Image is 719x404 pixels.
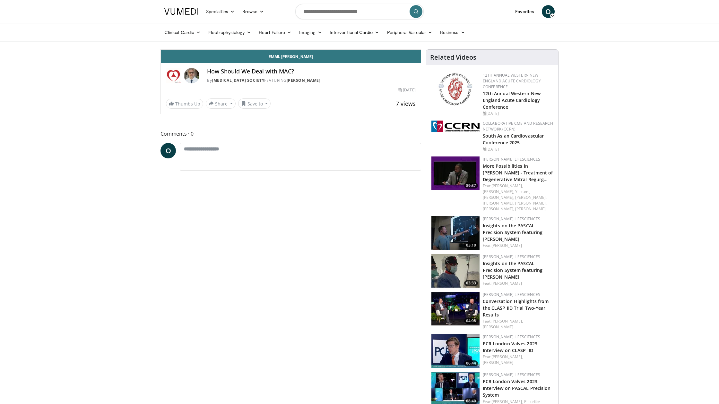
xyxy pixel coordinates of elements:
[483,133,544,146] a: South Asian Cardiovascular Conference 2025
[431,156,480,190] img: 41cd36ca-1716-454e-a7c0-f193de92ed07.150x105_q85_crop-smart_upscale.jpg
[431,292,480,325] img: 319ebeef-0d5c-415a-899f-406b04f05388.150x105_q85_crop-smart_upscale.jpg
[483,223,543,242] a: Insights on the PASCAL Precision System featuring [PERSON_NAME]
[515,200,547,206] a: [PERSON_NAME],
[207,68,416,75] h4: How Should We Deal with MAC?
[431,156,480,190] a: 89:37
[295,26,326,39] a: Imaging
[483,183,553,212] div: Feat.
[204,26,255,39] a: Electrophysiology
[431,334,480,368] img: 995855dc-e4b5-40f3-94d4-3602e0273f9b.150x105_q85_crop-smart_upscale.jpg
[483,378,551,398] a: PCR London Valves 2023: Interview on PASCAL Precision System
[437,72,473,106] img: 0954f259-7907-4053-a817-32a96463ecc8.png.150x105_q85_autocrop_double_scale_upscale_version-0.2.png
[383,26,436,39] a: Peripheral Vascular
[483,90,541,110] a: 12th Annual Western New England Acute Cardiology Conference
[464,360,478,366] span: 06:44
[160,130,421,138] span: Comments 0
[483,260,543,280] a: Insights on the PASCAL Precision System featuring [PERSON_NAME]
[464,183,478,189] span: 89:37
[483,121,553,132] a: Collaborative CME and Research Network (CCRN)
[483,147,553,152] div: [DATE]
[464,398,478,404] span: 08:40
[184,68,199,83] img: Avatar
[464,242,478,248] span: 03:10
[161,50,421,63] a: Email [PERSON_NAME]
[202,5,238,18] a: Specialties
[431,216,480,250] img: 86af9761-0248-478f-a842-696a2ac8e6ad.150x105_q85_crop-smart_upscale.jpg
[398,87,415,93] div: [DATE]
[483,341,539,353] a: PCR London Valves 2023: Interview on CLASP IID
[483,195,514,200] a: [PERSON_NAME],
[483,372,540,377] a: [PERSON_NAME] Lifesciences
[483,292,540,297] a: [PERSON_NAME] Lifesciences
[238,98,271,109] button: Save to
[160,26,204,39] a: Clinical Cardio
[160,143,176,158] a: O
[436,26,469,39] a: Business
[396,100,416,107] span: 7 views
[431,254,480,288] a: 03:33
[511,5,538,18] a: Favorites
[464,280,478,286] span: 03:33
[483,111,553,116] div: [DATE]
[483,243,553,248] div: Feat.
[431,254,480,288] img: 2372139b-9d9c-4fe5-bb16-9eed9c527e1c.150x105_q85_crop-smart_upscale.jpg
[431,121,480,132] img: a04ee3ba-8487-4636-b0fb-5e8d268f3737.png.150x105_q85_autocrop_double_scale_upscale_version-0.2.png
[515,206,546,212] a: [PERSON_NAME]
[483,298,549,318] a: Conversation Highlights from the CLASP IID Trial Two-Year Results
[483,189,514,194] a: [PERSON_NAME],
[483,318,553,330] div: Feat.
[206,98,236,109] button: Share
[287,78,321,83] a: [PERSON_NAME]
[166,68,181,83] img: Heart Valve Society
[164,8,198,15] img: VuMedi Logo
[483,163,553,182] a: More Possibilities in [PERSON_NAME] - Treatment of Degenerative Mitral Regurg…
[483,360,513,365] a: [PERSON_NAME]
[483,156,540,162] a: [PERSON_NAME] Lifesciences
[515,189,530,194] a: Y. Izumi,
[515,195,547,200] a: [PERSON_NAME],
[207,78,416,83] div: By FEATURING
[483,72,541,89] a: 12th Annual Western New England Acute Cardiology Conference
[483,254,540,259] a: [PERSON_NAME] Lifesciences
[431,216,480,250] a: 03:10
[166,99,203,109] a: Thumbs Up
[491,183,523,189] a: [PERSON_NAME],
[238,5,268,18] a: Browse
[491,318,523,324] a: [PERSON_NAME],
[430,54,476,61] h4: Related Videos
[491,281,522,286] a: [PERSON_NAME]
[483,206,514,212] a: [PERSON_NAME],
[483,354,553,366] div: Feat.
[212,78,264,83] a: [MEDICAL_DATA] Society
[464,318,478,324] span: 04:08
[431,292,480,325] a: 04:08
[255,26,295,39] a: Heart Failure
[491,243,522,248] a: [PERSON_NAME]
[431,334,480,368] a: 06:44
[326,26,383,39] a: Interventional Cardio
[542,5,555,18] a: O
[295,4,424,19] input: Search topics, interventions
[483,216,540,222] a: [PERSON_NAME] Lifesciences
[491,354,523,359] a: [PERSON_NAME],
[483,200,514,206] a: [PERSON_NAME],
[483,281,553,286] div: Feat.
[483,324,513,330] a: [PERSON_NAME]
[483,334,540,340] a: [PERSON_NAME] Lifesciences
